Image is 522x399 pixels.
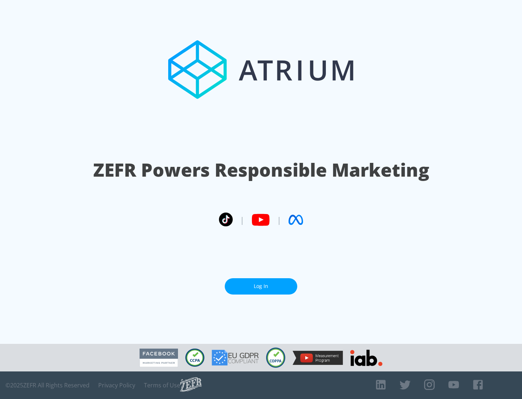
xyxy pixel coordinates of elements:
a: Log In [225,278,297,295]
img: IAB [350,350,382,366]
img: CCPA Compliant [185,349,204,367]
span: © 2025 ZEFR All Rights Reserved [5,382,90,389]
img: GDPR Compliant [212,350,259,366]
a: Terms of Use [144,382,180,389]
span: | [240,214,244,225]
img: Facebook Marketing Partner [140,349,178,367]
span: | [277,214,281,225]
img: COPPA Compliant [266,347,285,368]
img: YouTube Measurement Program [293,351,343,365]
a: Privacy Policy [98,382,135,389]
h1: ZEFR Powers Responsible Marketing [93,157,429,182]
